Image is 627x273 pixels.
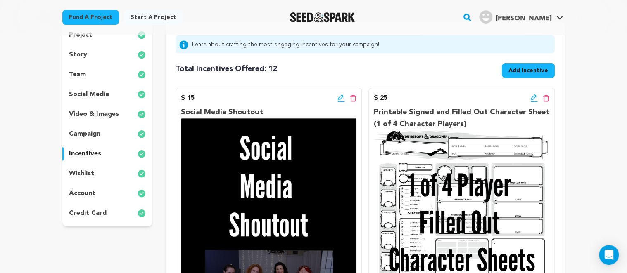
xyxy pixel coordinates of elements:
button: video & images [62,108,152,121]
p: wishlist [69,169,94,179]
button: credit card [62,207,152,220]
button: team [62,68,152,81]
a: Learn about crafting the most engaging incentives for your campaign! [192,40,379,50]
img: check-circle-full.svg [138,129,146,139]
span: Cassandra M.'s Profile [477,9,565,26]
p: Social Media Shoutout [181,106,356,118]
button: campaign [62,127,152,141]
img: Seed&Spark Logo Dark Mode [290,12,355,22]
img: check-circle-full.svg [138,30,146,40]
img: check-circle-full.svg [138,109,146,119]
span: [PERSON_NAME] [496,15,551,22]
button: story [62,48,152,61]
img: user.png [479,10,492,24]
button: Add Incentive [502,63,555,78]
img: check-circle-full.svg [138,149,146,159]
div: Open Intercom Messenger [599,245,619,265]
p: $ 15 [181,93,195,103]
div: Cassandra M.'s Profile [479,10,551,24]
button: project [62,28,152,42]
p: Printable Signed and Filled Out Character Sheet (1 of 4 Character Players) [374,106,549,130]
img: check-circle-full.svg [138,70,146,80]
span: Add Incentive [508,66,548,75]
p: incentives [69,149,101,159]
button: social media [62,88,152,101]
img: check-circle-full.svg [138,50,146,60]
img: check-circle-full.svg [138,208,146,218]
p: $ 25 [374,93,387,103]
p: account [69,188,95,198]
a: Start a project [124,10,183,25]
p: social media [69,89,109,99]
p: credit card [69,208,107,218]
p: project [69,30,92,40]
button: account [62,187,152,200]
p: video & images [69,109,119,119]
p: campaign [69,129,100,139]
a: Seed&Spark Homepage [290,12,355,22]
button: wishlist [62,167,152,180]
a: Cassandra M.'s Profile [477,9,565,24]
img: check-circle-full.svg [138,188,146,198]
a: Fund a project [62,10,119,25]
span: Total Incentives Offered: [176,65,266,73]
p: story [69,50,87,60]
button: incentives [62,147,152,160]
img: check-circle-full.svg [138,169,146,179]
h4: 12 [176,63,278,75]
img: check-circle-full.svg [138,89,146,99]
p: team [69,70,86,80]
